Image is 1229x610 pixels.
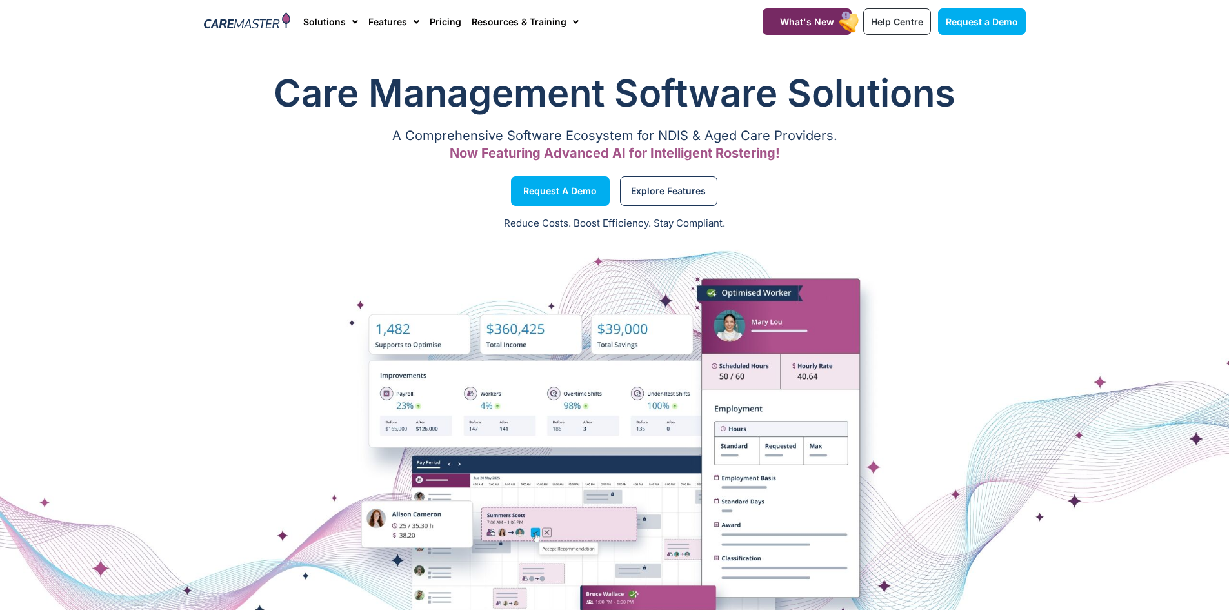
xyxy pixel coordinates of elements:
span: Now Featuring Advanced AI for Intelligent Rostering! [450,145,780,161]
a: Request a Demo [938,8,1026,35]
img: CareMaster Logo [204,12,291,32]
a: What's New [763,8,852,35]
span: Request a Demo [523,188,597,194]
a: Explore Features [620,176,717,206]
span: Request a Demo [946,16,1018,27]
span: Help Centre [871,16,923,27]
h1: Care Management Software Solutions [204,67,1026,119]
a: Request a Demo [511,176,610,206]
span: What's New [780,16,834,27]
span: Explore Features [631,188,706,194]
p: Reduce Costs. Boost Efficiency. Stay Compliant. [8,216,1221,231]
p: A Comprehensive Software Ecosystem for NDIS & Aged Care Providers. [204,132,1026,140]
a: Help Centre [863,8,931,35]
